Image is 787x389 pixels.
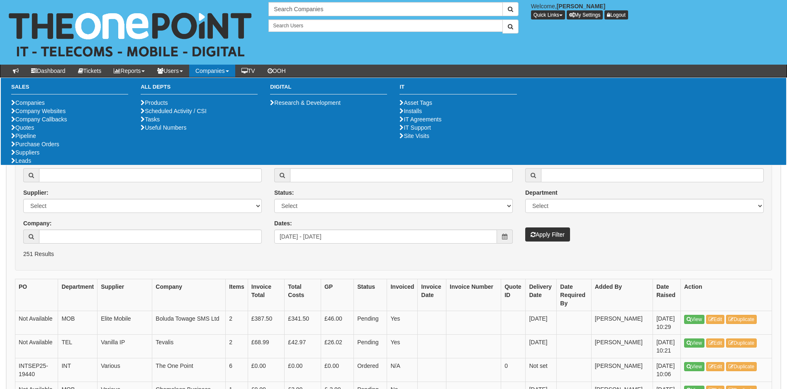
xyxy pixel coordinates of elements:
td: [PERSON_NAME] [591,311,653,335]
a: Company Callbacks [11,116,67,123]
td: N/A [387,358,418,382]
a: Leads [11,157,31,164]
a: Logout [604,10,628,19]
h3: Digital [270,84,387,94]
td: [DATE] [526,311,557,335]
td: £387.50 [248,311,285,335]
a: Duplicate [726,315,757,324]
a: View [684,362,704,371]
a: OOH [261,65,292,77]
a: Edit [706,315,725,324]
a: IT Support [400,124,431,131]
td: MOB [58,311,97,335]
td: £26.02 [321,335,353,358]
td: £0.00 [285,358,321,382]
a: Edit [706,338,725,348]
td: Vanilla IP [97,335,152,358]
th: Total Costs [285,279,321,311]
td: £42.97 [285,335,321,358]
th: Date Raised [653,279,681,311]
input: Search Companies [268,2,502,16]
td: The One Point [152,358,226,382]
td: [DATE] [526,335,557,358]
td: [DATE] 10:06 [653,358,681,382]
a: Companies [189,65,235,77]
td: Not set [526,358,557,382]
th: Status [354,279,387,311]
a: Research & Development [270,99,341,106]
th: Invoice Date [418,279,446,311]
td: INT [58,358,97,382]
a: Useful Numbers [141,124,186,131]
h3: IT [400,84,517,94]
label: Department [525,188,558,197]
td: £68.99 [248,335,285,358]
td: Pending [354,311,387,335]
td: £0.00 [321,358,353,382]
td: 2 [226,311,248,335]
a: Purchase Orders [11,141,59,147]
label: Dates: [274,219,292,227]
td: £46.00 [321,311,353,335]
a: Pipeline [11,133,36,139]
th: PO [15,279,58,311]
a: Suppliers [11,149,39,156]
th: Quote ID [501,279,526,311]
td: £0.00 [248,358,285,382]
td: Yes [387,311,418,335]
th: GP [321,279,353,311]
a: Scheduled Activity / CSI [141,108,207,114]
td: [PERSON_NAME] [591,335,653,358]
td: Boluda Towage SMS Ltd [152,311,226,335]
a: Products [141,99,168,106]
a: My Settings [567,10,603,19]
th: Added By [591,279,653,311]
th: Invoiced [387,279,418,311]
th: Action [681,279,772,311]
td: INTSEP25-19440 [15,358,58,382]
a: Companies [11,99,45,106]
th: Date Required By [557,279,591,311]
a: Tasks [141,116,160,123]
input: Search Users [268,19,502,32]
th: Delivery Date [526,279,557,311]
td: Not Available [15,335,58,358]
a: Dashboard [25,65,72,77]
a: View [684,338,704,348]
p: 251 Results [23,250,764,258]
button: Quick Links [531,10,565,19]
td: 2 [226,335,248,358]
a: Users [151,65,189,77]
h3: Sales [11,84,128,94]
a: Company Websites [11,108,66,114]
a: Reports [107,65,151,77]
td: Yes [387,335,418,358]
td: [DATE] 10:29 [653,311,681,335]
td: Ordered [354,358,387,382]
td: 0 [501,358,526,382]
td: Not Available [15,311,58,335]
b: [PERSON_NAME] [557,3,605,10]
td: Tevalis [152,335,226,358]
button: Apply Filter [525,227,570,242]
a: Installs [400,108,422,114]
a: Asset Tags [400,99,432,106]
label: Company: [23,219,51,227]
a: Duplicate [726,338,757,348]
td: [PERSON_NAME] [591,358,653,382]
a: TV [235,65,261,77]
a: Site Visits [400,133,429,139]
th: Company [152,279,226,311]
td: [DATE] 10:21 [653,335,681,358]
td: 6 [226,358,248,382]
td: £341.50 [285,311,321,335]
a: View [684,315,704,324]
th: Department [58,279,97,311]
a: Tickets [72,65,108,77]
th: Invoice Total [248,279,285,311]
a: Quotes [11,124,34,131]
a: Duplicate [726,362,757,371]
td: Elite Mobile [97,311,152,335]
th: Supplier [97,279,152,311]
td: TEL [58,335,97,358]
